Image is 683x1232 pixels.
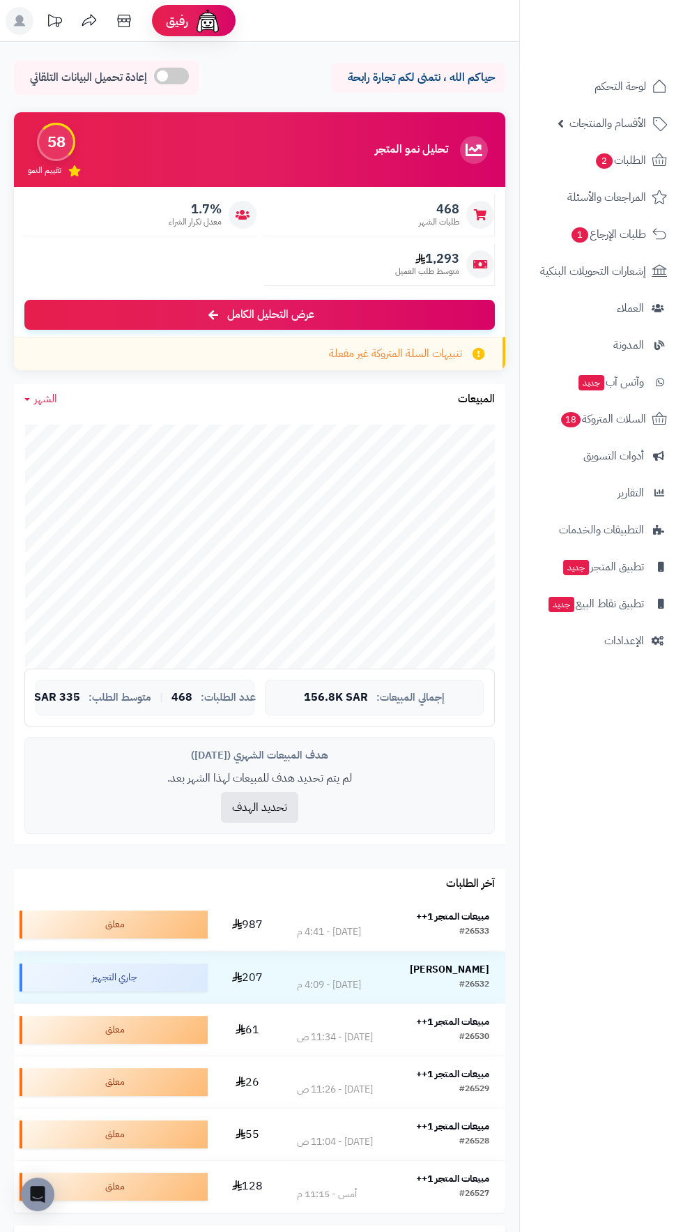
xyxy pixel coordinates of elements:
[577,372,644,392] span: وآتس آب
[596,153,613,169] span: 2
[20,964,208,991] div: جاري التجهيز
[297,1187,357,1201] div: أمس - 11:15 م
[304,692,368,704] span: 156.8K SAR
[419,216,459,228] span: طلبات الشهر
[34,692,80,704] span: 335 SAR
[24,300,495,330] a: عرض التحليل الكامل
[528,624,675,657] a: الإعدادات
[540,261,646,281] span: إشعارات التحويلات البنكية
[617,483,644,503] span: التقارير
[297,1135,373,1149] div: [DATE] - 11:04 ص
[528,70,675,103] a: لوحة التحكم
[528,513,675,547] a: التطبيقات والخدمات
[341,70,495,86] p: حياكم الله ، نتمنى لكم تجارة رابحة
[528,587,675,621] a: تطبيق نقاط البيعجديد
[410,962,489,977] strong: [PERSON_NAME]
[446,878,495,890] h3: آخر الطلبات
[297,1083,373,1097] div: [DATE] - 11:26 ص
[528,181,675,214] a: المراجعات والأسئلة
[213,1004,281,1056] td: 61
[171,692,192,704] span: 468
[569,114,646,133] span: الأقسام والمنتجات
[416,1067,489,1081] strong: مبيعات المتجر 1++
[583,446,644,466] span: أدوات التسويق
[459,1031,489,1044] div: #26530
[416,1171,489,1186] strong: مبيعات المتجر 1++
[297,925,361,939] div: [DATE] - 4:41 م
[459,1187,489,1201] div: #26527
[528,144,675,177] a: الطلبات2
[567,188,646,207] span: المراجعات والأسئلة
[419,201,459,217] span: 468
[201,692,256,704] span: عدد الطلبات:
[213,899,281,950] td: 987
[36,748,484,763] div: هدف المبيعات الشهري ([DATE])
[594,151,646,170] span: الطلبات
[329,346,462,362] span: تنبيهات السلة المتروكة غير مفعلة
[34,390,57,407] span: الشهر
[297,978,361,992] div: [DATE] - 4:09 م
[36,770,484,786] p: لم يتم تحديد هدف للمبيعات لهذا الشهر بعد.
[562,557,644,577] span: تطبيق المتجر
[21,1178,54,1211] div: Open Intercom Messenger
[570,225,646,244] span: طلبات الإرجاع
[416,1014,489,1029] strong: مبيعات المتجر 1++
[617,298,644,318] span: العملاء
[213,1109,281,1160] td: 55
[588,33,670,62] img: logo-2.png
[578,375,604,390] span: جديد
[594,77,646,96] span: لوحة التحكم
[459,1083,489,1097] div: #26529
[169,216,222,228] span: معدل تكرار الشراء
[563,560,589,575] span: جديد
[528,328,675,362] a: المدونة
[24,391,57,407] a: الشهر
[613,335,644,355] span: المدونة
[20,911,208,938] div: معلق
[416,909,489,924] strong: مبيعات المتجر 1++
[227,307,314,323] span: عرض التحليل الكامل
[160,692,163,703] span: |
[28,165,61,176] span: تقييم النمو
[376,692,445,704] span: إجمالي المبيعات:
[528,365,675,399] a: وآتس آبجديد
[20,1068,208,1096] div: معلق
[20,1120,208,1148] div: معلق
[37,7,72,38] a: تحديثات المنصة
[459,925,489,939] div: #26533
[221,792,298,823] button: تحديد الهدف
[20,1016,208,1044] div: معلق
[89,692,151,704] span: متوسط الطلب:
[416,1119,489,1134] strong: مبيعات المتجر 1++
[528,402,675,436] a: السلات المتروكة18
[166,13,188,29] span: رفيق
[194,7,222,35] img: ai-face.png
[571,227,588,243] span: 1
[375,144,448,156] h3: تحليل نمو المتجر
[560,409,646,429] span: السلات المتروكة
[459,978,489,992] div: #26532
[458,393,495,406] h3: المبيعات
[213,1161,281,1212] td: 128
[459,1135,489,1149] div: #26528
[528,254,675,288] a: إشعارات التحويلات البنكية
[395,266,459,277] span: متوسط طلب العميل
[395,251,459,266] span: 1,293
[528,218,675,251] a: طلبات الإرجاع1
[528,439,675,473] a: أدوات التسويق
[30,70,147,86] span: إعادة تحميل البيانات التلقائي
[561,412,581,427] span: 18
[528,476,675,510] a: التقارير
[297,1031,373,1044] div: [DATE] - 11:34 ص
[547,594,644,614] span: تطبيق نقاط البيع
[169,201,222,217] span: 1.7%
[213,1056,281,1108] td: 26
[604,631,644,651] span: الإعدادات
[528,291,675,325] a: العملاء
[528,550,675,584] a: تطبيق المتجرجديد
[559,520,644,540] span: التطبيقات والخدمات
[213,952,281,1003] td: 207
[548,597,574,612] span: جديد
[20,1173,208,1201] div: معلق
